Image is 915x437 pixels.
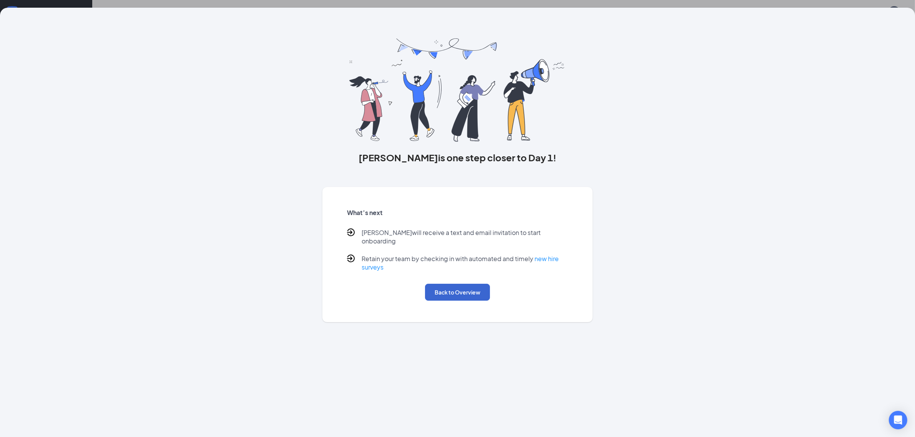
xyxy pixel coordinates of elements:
p: Retain your team by checking in with automated and timely [362,255,568,271]
p: [PERSON_NAME] will receive a text and email invitation to start onboarding [362,228,568,245]
h3: [PERSON_NAME] is one step closer to Day 1! [322,151,593,164]
button: Back to Overview [425,284,490,301]
h5: What’s next [347,209,568,217]
div: Open Intercom Messenger [889,411,907,429]
img: you are all set [349,38,566,142]
a: new hire surveys [362,255,559,271]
